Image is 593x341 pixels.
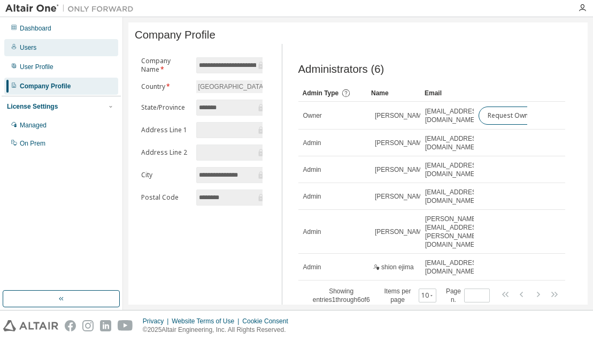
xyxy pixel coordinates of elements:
span: Page n. [446,287,490,304]
span: [PERSON_NAME][EMAIL_ADDRESS][PERSON_NAME][DOMAIN_NAME] [425,215,482,249]
button: 10 [421,291,434,300]
span: Admin [303,139,321,147]
span: Showing entries 1 through 6 of 6 [313,287,370,304]
span: Admin [303,192,321,201]
span: [EMAIL_ADDRESS][DOMAIN_NAME] [425,259,482,276]
span: [EMAIL_ADDRESS][DOMAIN_NAME] [425,188,482,205]
span: [EMAIL_ADDRESS][DOMAIN_NAME] [425,161,482,178]
label: State/Province [141,103,190,112]
img: youtube.svg [118,320,133,331]
button: Request Owner Change [479,107,569,125]
div: Email [425,85,469,102]
img: linkedin.svg [100,320,111,331]
span: Company Profile [135,29,215,41]
label: City [141,171,190,179]
div: Dashboard [20,24,51,33]
span: [PERSON_NAME] [375,192,428,201]
label: Address Line 2 [141,148,190,157]
span: Owner [303,111,322,120]
img: facebook.svg [65,320,76,331]
span: Admin [303,165,321,174]
label: Address Line 1 [141,126,190,134]
div: Cookie Consent [242,317,294,325]
span: Items per page [380,287,436,304]
span: [EMAIL_ADDRESS][DOMAIN_NAME] [425,107,482,124]
div: Company Profile [20,82,71,90]
label: Postal Code [141,193,190,202]
label: Country [141,82,190,91]
img: altair_logo.svg [3,320,58,331]
img: Altair One [5,3,139,14]
div: [GEOGRAPHIC_DATA] [197,81,267,93]
span: Administrators (6) [298,63,384,75]
div: Name [371,85,416,102]
span: [PERSON_NAME] [375,139,428,147]
div: [GEOGRAPHIC_DATA] [196,80,268,93]
span: shion ejima [381,263,414,271]
p: © 2025 Altair Engineering, Inc. All Rights Reserved. [143,325,295,335]
div: Users [20,43,36,52]
span: Admin [303,228,321,236]
div: Privacy [143,317,172,325]
div: On Prem [20,139,45,148]
div: Managed [20,121,47,130]
span: [EMAIL_ADDRESS][DOMAIN_NAME] [425,134,482,151]
label: Company Name [141,57,190,74]
div: License Settings [7,102,58,111]
span: Admin Type [303,89,339,97]
span: [PERSON_NAME] [375,165,428,174]
div: Website Terms of Use [172,317,242,325]
span: [PERSON_NAME] [375,111,428,120]
span: Admin [303,263,321,271]
img: instagram.svg [82,320,94,331]
span: [PERSON_NAME] [375,228,428,236]
div: User Profile [20,63,53,71]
